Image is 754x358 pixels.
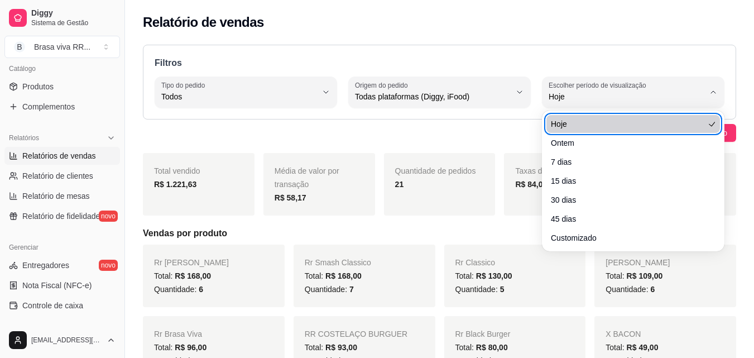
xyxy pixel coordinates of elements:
[349,285,354,294] span: 7
[22,170,93,182] span: Relatório de clientes
[305,271,362,280] span: Total:
[154,166,200,175] span: Total vendido
[22,320,82,331] span: Controle de fiado
[455,271,512,280] span: Total:
[31,18,116,27] span: Sistema de Gestão
[4,60,120,78] div: Catálogo
[551,194,704,206] span: 30 dias
[161,91,317,102] span: Todos
[455,285,505,294] span: Quantidade:
[551,232,704,244] span: Customizado
[627,343,659,352] span: R$ 49,00
[355,80,411,90] label: Origem do pedido
[161,80,209,90] label: Tipo do pedido
[355,91,511,102] span: Todas plataformas (Diggy, iFood)
[31,336,102,345] span: [EMAIL_ADDRESS][DOMAIN_NAME]
[551,156,704,168] span: 7 dias
[14,41,25,52] span: B
[143,13,264,31] h2: Relatório de vendas
[476,271,512,280] span: R$ 130,00
[31,8,116,18] span: Diggy
[143,227,736,240] h5: Vendas por produto
[199,285,203,294] span: 6
[455,258,496,267] span: Rr Classico
[22,300,83,311] span: Controle de caixa
[22,280,92,291] span: Nota Fiscal (NFC-e)
[22,211,100,222] span: Relatório de fidelidade
[22,190,90,202] span: Relatório de mesas
[325,343,357,352] span: R$ 93,00
[275,166,339,189] span: Média de valor por transação
[4,36,120,58] button: Select a team
[606,285,655,294] span: Quantidade:
[305,343,357,352] span: Total:
[305,285,354,294] span: Quantidade:
[549,80,650,90] label: Escolher período de visualização
[154,258,229,267] span: Rr [PERSON_NAME]
[305,330,407,338] span: RR COSTELAÇO BURGUER
[275,193,306,202] strong: R$ 58,17
[549,91,704,102] span: Hoje
[154,180,196,189] strong: R$ 1.221,63
[325,271,362,280] span: R$ 168,00
[9,133,39,142] span: Relatórios
[305,258,371,267] span: Rr Smash Classico
[395,166,476,175] span: Quantidade de pedidos
[515,166,575,175] span: Taxas de entrega
[22,150,96,161] span: Relatórios de vendas
[627,271,663,280] span: R$ 109,00
[455,343,508,352] span: Total:
[22,101,75,112] span: Complementos
[154,271,211,280] span: Total:
[551,175,704,187] span: 15 dias
[650,285,655,294] span: 6
[155,56,724,70] p: Filtros
[154,330,202,338] span: Rr Brasa Viva
[515,180,547,189] strong: R$ 84,00
[34,41,90,52] div: Brasa viva RR ...
[395,180,404,189] strong: 21
[551,118,704,130] span: Hoje
[551,137,704,149] span: Ontem
[606,343,658,352] span: Total:
[606,271,662,280] span: Total:
[175,343,206,352] span: R$ 96,00
[476,343,508,352] span: R$ 80,00
[154,285,203,294] span: Quantidade:
[455,330,511,338] span: Rr Black Burger
[22,81,54,92] span: Produtos
[154,343,206,352] span: Total:
[4,238,120,256] div: Gerenciar
[606,330,641,338] span: X BACON
[175,271,211,280] span: R$ 168,00
[606,258,670,267] span: [PERSON_NAME]
[500,285,505,294] span: 5
[551,213,704,225] span: 45 dias
[22,260,69,271] span: Entregadores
